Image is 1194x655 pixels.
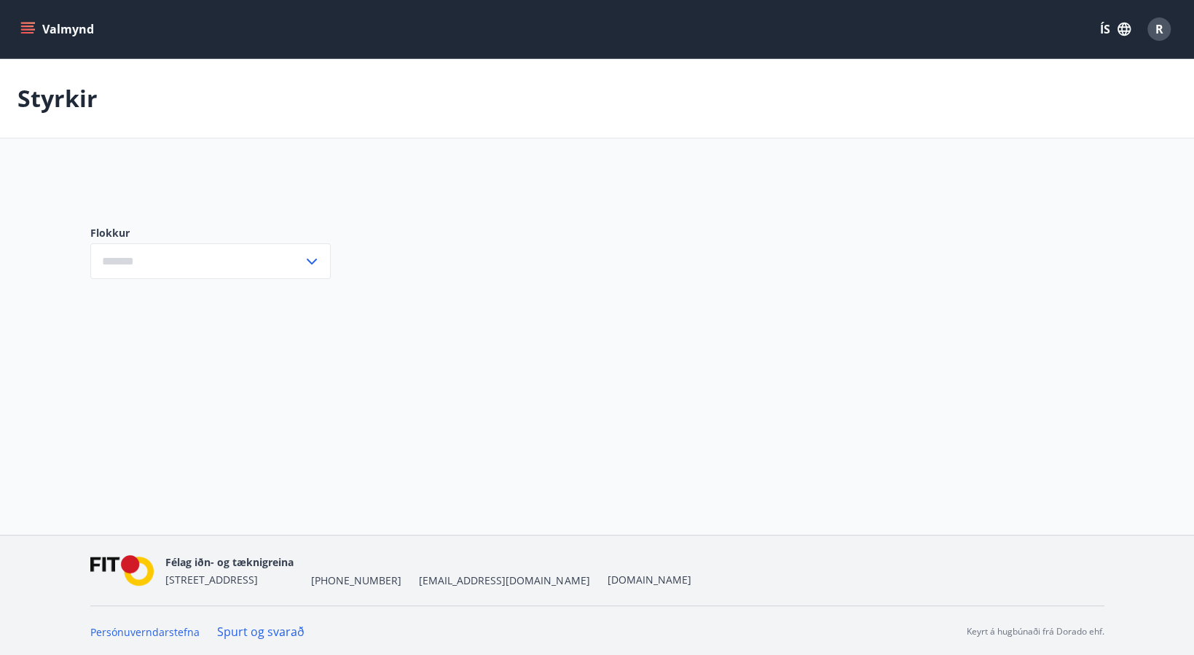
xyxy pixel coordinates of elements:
p: Styrkir [17,82,98,114]
a: Persónuverndarstefna [90,625,200,639]
button: ÍS [1092,16,1139,42]
span: Félag iðn- og tæknigreina [165,555,294,569]
a: Spurt og svarað [217,624,305,640]
span: [PHONE_NUMBER] [311,573,401,588]
span: [STREET_ADDRESS] [165,573,258,587]
span: [EMAIL_ADDRESS][DOMAIN_NAME] [419,573,589,588]
button: R [1142,12,1177,47]
span: R [1155,21,1163,37]
img: FPQVkF9lTnNbbaRSFyT17YYeljoOGk5m51IhT0bO.png [90,555,154,587]
button: menu [17,16,100,42]
label: Flokkur [90,226,331,240]
a: [DOMAIN_NAME] [607,573,691,587]
p: Keyrt á hugbúnaði frá Dorado ehf. [967,625,1104,638]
